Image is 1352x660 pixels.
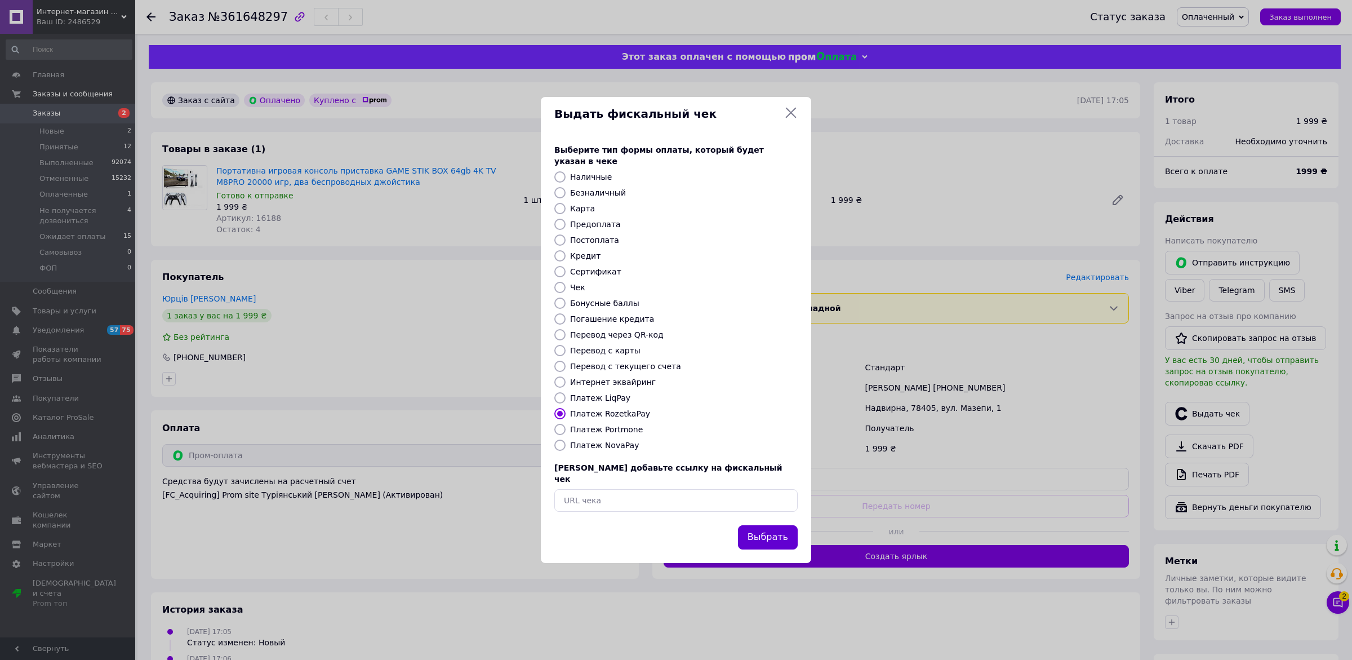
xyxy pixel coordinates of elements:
[570,299,639,308] label: Бонусные баллы
[570,236,619,245] label: Постоплата
[570,172,612,181] label: Наличные
[570,188,626,197] label: Безналичный
[570,441,639,450] label: Платеж NovaPay
[570,204,595,213] label: Карта
[554,489,798,512] input: URL чека
[570,393,630,402] label: Платеж LiqPay
[570,346,641,355] label: Перевод с карты
[554,463,782,484] span: [PERSON_NAME] добавьте ссылку на фискальный чек
[570,409,650,418] label: Платеж RozetkaPay
[570,267,621,276] label: Сертификат
[554,106,780,122] span: Выдать фискальный чек
[570,378,656,387] label: Интернет эквайринг
[570,315,654,324] label: Погашение кредита
[570,251,601,260] label: Кредит
[570,425,643,434] label: Платеж Portmone
[570,283,585,292] label: Чек
[570,362,681,371] label: Перевод с текущего счета
[570,330,664,339] label: Перевод через QR-код
[738,525,798,550] button: Выбрать
[554,145,764,166] span: Выберите тип формы оплаты, который будет указан в чеке
[570,220,621,229] label: Предоплата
